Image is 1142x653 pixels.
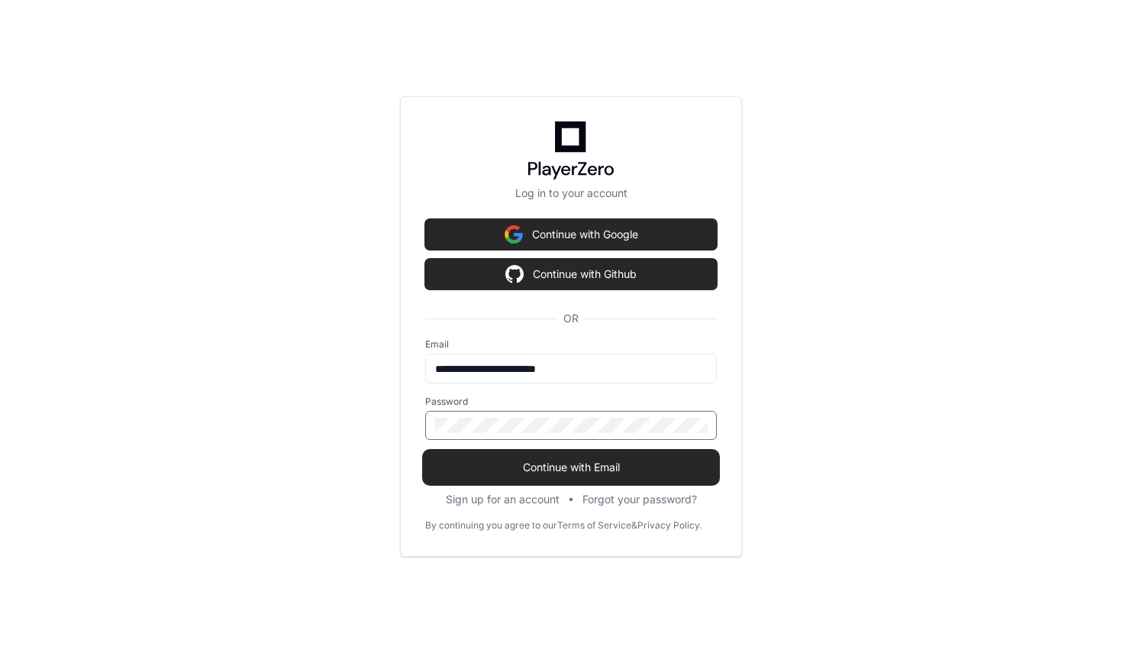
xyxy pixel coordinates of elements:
a: Terms of Service [557,519,631,532]
button: Continue with Email [425,452,717,483]
img: Sign in with google [505,259,524,289]
button: Forgot your password? [582,492,697,507]
div: & [631,519,637,532]
a: Privacy Policy. [637,519,702,532]
img: Sign in with google [505,219,523,250]
button: Sign up for an account [446,492,560,507]
span: OR [557,311,585,326]
span: Continue with Email [425,460,717,475]
p: Log in to your account [425,186,717,201]
div: By continuing you agree to our [425,519,557,532]
button: Continue with Github [425,259,717,289]
label: Password [425,396,717,408]
button: Continue with Google [425,219,717,250]
label: Email [425,338,717,351]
